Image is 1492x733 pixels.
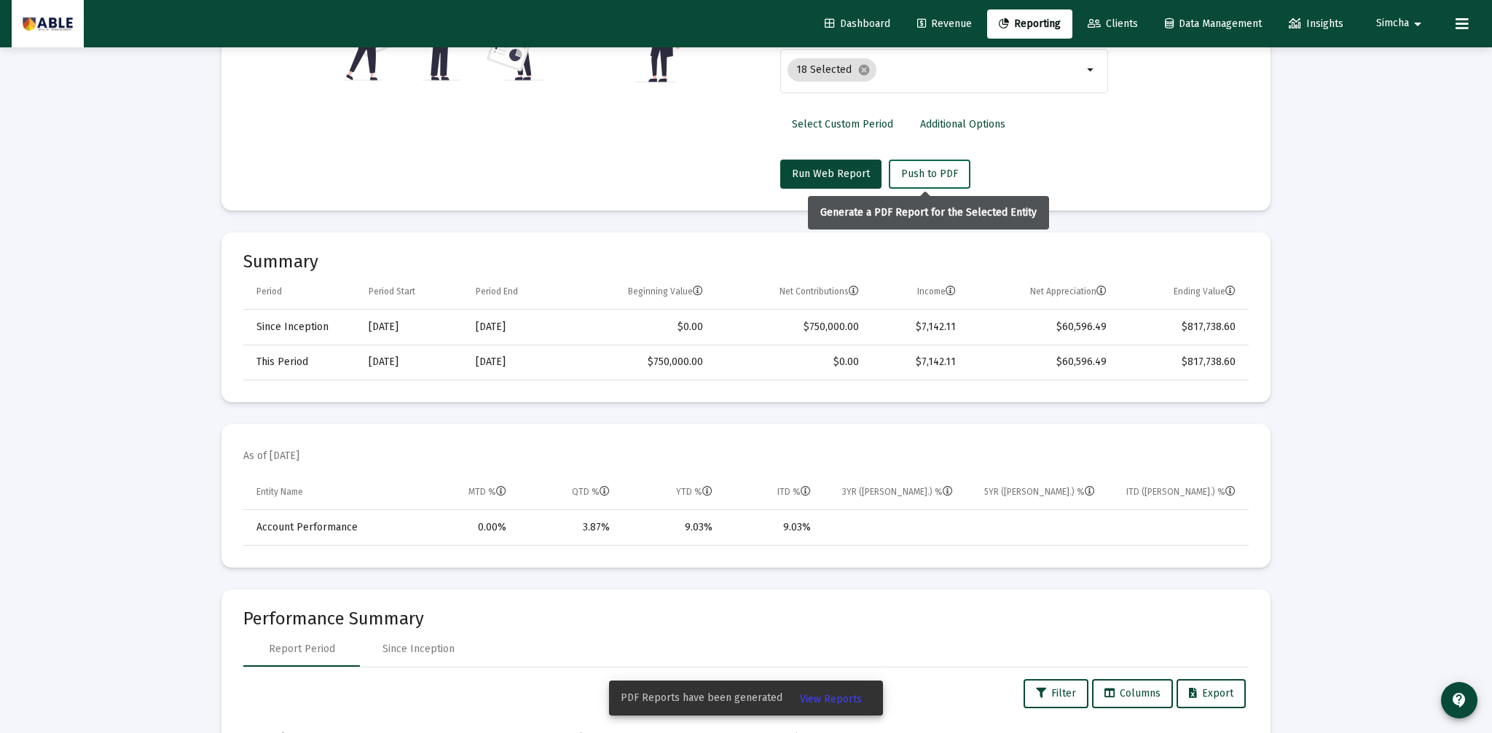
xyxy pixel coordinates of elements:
[1083,61,1100,79] mat-icon: arrow_drop_down
[999,17,1061,30] span: Reporting
[857,63,871,77] mat-icon: cancel
[243,611,1249,626] mat-card-title: Performance Summary
[243,510,411,545] td: Account Performance
[788,55,1083,85] mat-chip-list: Selection
[466,275,567,310] td: Column Period End
[889,160,970,189] button: Push to PDF
[825,17,890,30] span: Dashboard
[920,118,1005,130] span: Additional Options
[243,475,411,510] td: Column Entity Name
[567,310,712,345] td: $0.00
[800,693,862,705] span: View Reports
[1076,9,1150,39] a: Clients
[1409,9,1426,39] mat-icon: arrow_drop_down
[1104,687,1161,699] span: Columns
[476,286,518,297] div: Period End
[567,275,712,310] td: Column Beginning Value
[243,275,1249,380] div: Data grid
[572,486,610,498] div: QTD %
[792,168,870,180] span: Run Web Report
[1189,687,1233,699] span: Export
[382,642,455,656] div: Since Inception
[476,320,557,334] div: [DATE]
[1359,9,1444,38] button: Simcha
[1153,9,1273,39] a: Data Management
[1174,286,1236,297] div: Ending Value
[620,475,723,510] td: Column YTD %
[792,118,893,130] span: Select Custom Period
[1036,687,1076,699] span: Filter
[723,475,822,510] td: Column ITD %
[713,310,869,345] td: $750,000.00
[1117,310,1249,345] td: $817,738.60
[901,168,958,180] span: Push to PDF
[1092,679,1173,708] button: Columns
[243,254,1249,269] mat-card-title: Summary
[567,345,712,380] td: $750,000.00
[369,320,455,334] div: [DATE]
[966,345,1117,380] td: $60,596.49
[243,310,358,345] td: Since Inception
[628,286,703,297] div: Beginning Value
[788,58,876,82] mat-chip: 18 Selected
[966,275,1117,310] td: Column Net Appreciation
[243,475,1249,546] div: Data grid
[676,486,712,498] div: YTD %
[869,345,966,380] td: $7,142.11
[869,275,966,310] td: Column Income
[243,449,299,463] mat-card-subtitle: As of [DATE]
[1105,475,1249,510] td: Column ITD (Ann.) %
[713,345,869,380] td: $0.00
[788,685,873,711] button: View Reports
[1024,679,1088,708] button: Filter
[1376,17,1409,30] span: Simcha
[1289,17,1343,30] span: Insights
[23,9,73,39] img: Dashboard
[821,475,963,510] td: Column 3YR (Ann.) %
[269,642,335,656] div: Report Period
[411,475,517,510] td: Column MTD %
[777,486,811,498] div: ITD %
[1030,286,1107,297] div: Net Appreciation
[984,486,1095,498] div: 5YR ([PERSON_NAME].) %
[966,310,1117,345] td: $60,596.49
[1117,275,1249,310] td: Column Ending Value
[1117,345,1249,380] td: $817,738.60
[1165,17,1262,30] span: Data Management
[621,691,782,705] span: PDF Reports have been generated
[369,355,455,369] div: [DATE]
[1450,691,1468,709] mat-icon: contact_support
[243,345,358,380] td: This Period
[358,275,466,310] td: Column Period Start
[963,475,1105,510] td: Column 5YR (Ann.) %
[780,160,882,189] button: Run Web Report
[713,275,869,310] td: Column Net Contributions
[630,520,712,535] div: 9.03%
[780,286,859,297] div: Net Contributions
[917,286,956,297] div: Income
[917,17,972,30] span: Revenue
[1126,486,1236,498] div: ITD ([PERSON_NAME].) %
[256,286,282,297] div: Period
[468,486,506,498] div: MTD %
[987,9,1072,39] a: Reporting
[256,486,303,498] div: Entity Name
[369,286,415,297] div: Period Start
[1177,679,1246,708] button: Export
[1277,9,1355,39] a: Insights
[476,355,557,369] div: [DATE]
[527,520,610,535] div: 3.87%
[1088,17,1138,30] span: Clients
[733,520,812,535] div: 9.03%
[842,486,953,498] div: 3YR ([PERSON_NAME].) %
[906,9,983,39] a: Revenue
[813,9,902,39] a: Dashboard
[517,475,621,510] td: Column QTD %
[421,520,506,535] div: 0.00%
[243,275,358,310] td: Column Period
[869,310,966,345] td: $7,142.11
